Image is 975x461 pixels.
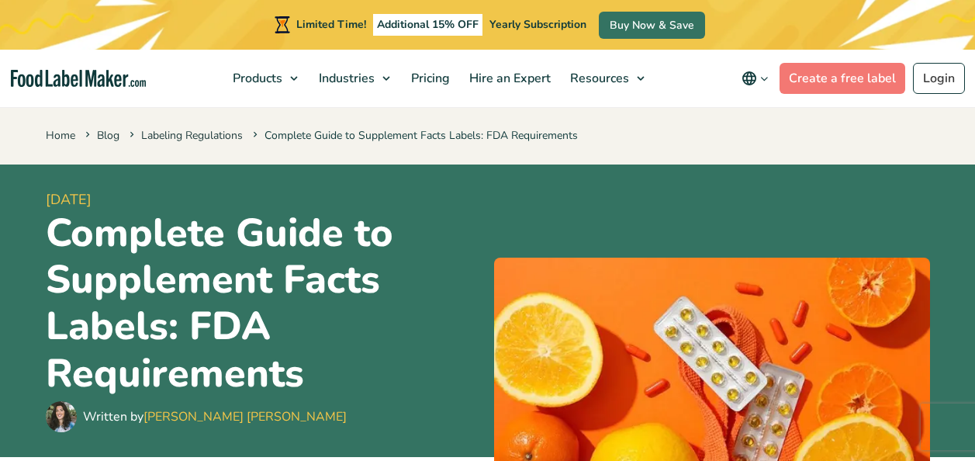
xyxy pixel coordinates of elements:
[83,407,347,426] div: Written by
[314,70,376,87] span: Industries
[406,70,451,87] span: Pricing
[228,70,284,87] span: Products
[402,50,456,107] a: Pricing
[46,189,482,210] span: [DATE]
[97,128,119,143] a: Blog
[223,50,306,107] a: Products
[913,63,965,94] a: Login
[489,17,586,32] span: Yearly Subscription
[565,70,631,87] span: Resources
[460,50,557,107] a: Hire an Expert
[599,12,705,39] a: Buy Now & Save
[46,128,75,143] a: Home
[143,408,347,425] a: [PERSON_NAME] [PERSON_NAME]
[46,210,482,397] h1: Complete Guide to Supplement Facts Labels: FDA Requirements
[465,70,552,87] span: Hire an Expert
[296,17,366,32] span: Limited Time!
[141,128,243,143] a: Labeling Regulations
[373,14,482,36] span: Additional 15% OFF
[309,50,398,107] a: Industries
[46,401,77,432] img: Maria Abi Hanna - Food Label Maker
[780,63,905,94] a: Create a free label
[250,128,578,143] span: Complete Guide to Supplement Facts Labels: FDA Requirements
[561,50,652,107] a: Resources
